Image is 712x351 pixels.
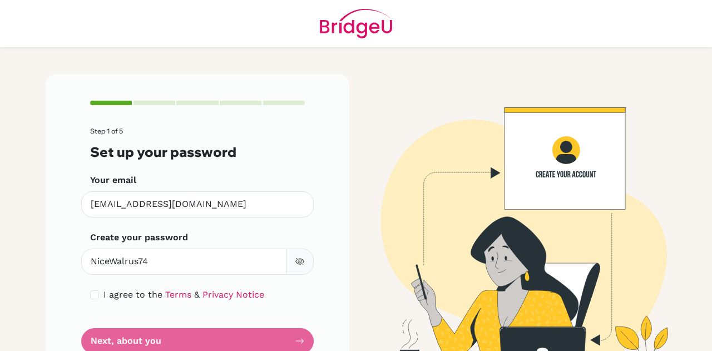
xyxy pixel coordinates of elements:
[81,191,314,217] input: Insert your email*
[194,289,200,300] span: &
[90,144,305,160] h3: Set up your password
[90,231,188,244] label: Create your password
[90,174,136,187] label: Your email
[103,289,162,300] span: I agree to the
[165,289,191,300] a: Terms
[90,127,123,135] span: Step 1 of 5
[202,289,264,300] a: Privacy Notice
